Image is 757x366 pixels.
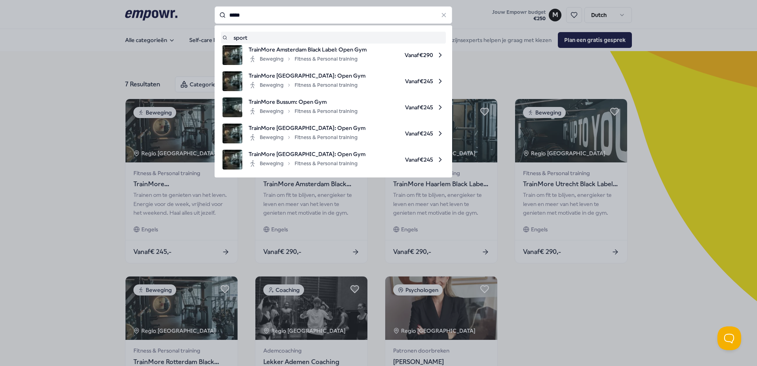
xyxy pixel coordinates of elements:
[372,124,444,143] span: Vanaf € 245
[249,133,358,142] div: Beweging Fitness & Personal training
[249,150,365,158] span: TrainMore [GEOGRAPHIC_DATA]: Open Gym
[215,6,452,24] input: Search for products, categories or subcategories
[372,150,444,170] span: Vanaf € 245
[717,326,741,350] iframe: Help Scout Beacon - Open
[223,71,242,91] img: product image
[373,45,444,65] span: Vanaf € 290
[223,97,444,117] a: product imageTrainMore Bussum: Open GymBewegingFitness & Personal trainingVanaf€245
[223,97,242,117] img: product image
[249,45,367,54] span: TrainMore Amsterdam Black Label: Open Gym
[249,71,365,80] span: TrainMore [GEOGRAPHIC_DATA]: Open Gym
[223,150,242,170] img: product image
[223,45,444,65] a: product imageTrainMore Amsterdam Black Label: Open GymBewegingFitness & Personal trainingVanaf€290
[223,150,444,170] a: product imageTrainMore [GEOGRAPHIC_DATA]: Open GymBewegingFitness & Personal trainingVanaf€245
[364,97,444,117] span: Vanaf € 245
[249,54,358,64] div: Beweging Fitness & Personal training
[223,45,242,65] img: product image
[249,97,358,106] span: TrainMore Bussum: Open Gym
[223,71,444,91] a: product imageTrainMore [GEOGRAPHIC_DATA]: Open GymBewegingFitness & Personal trainingVanaf€245
[249,159,358,168] div: Beweging Fitness & Personal training
[223,124,242,143] img: product image
[249,124,365,132] span: TrainMore [GEOGRAPHIC_DATA]: Open Gym
[223,33,444,42] a: sport
[249,107,358,116] div: Beweging Fitness & Personal training
[372,71,444,91] span: Vanaf € 245
[223,124,444,143] a: product imageTrainMore [GEOGRAPHIC_DATA]: Open GymBewegingFitness & Personal trainingVanaf€245
[249,80,358,90] div: Beweging Fitness & Personal training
